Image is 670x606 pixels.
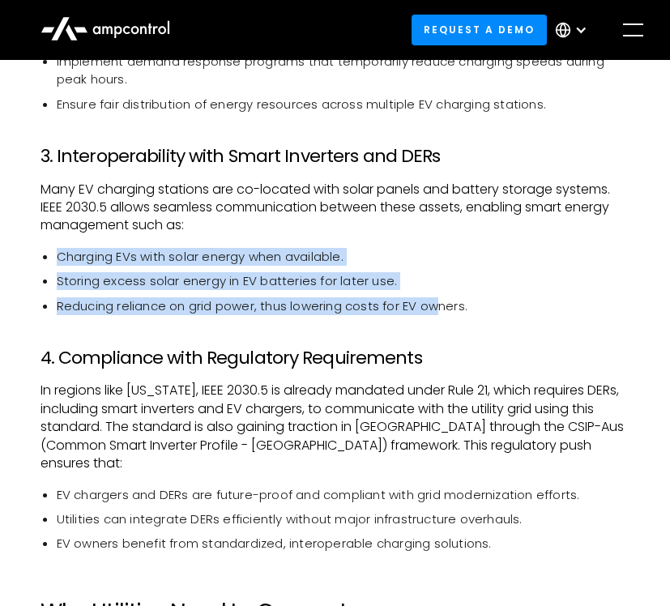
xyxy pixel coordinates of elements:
li: EV owners benefit from standardized, interoperable charging solutions. [57,535,630,553]
li: Utilities can integrate DERs efficiently without major infrastructure overhauls. [57,510,630,528]
p: Many EV charging stations are co-located with solar panels and battery storage systems. IEEE 2030... [41,181,630,235]
li: Charging EVs with solar energy when available. [57,248,630,266]
h3: 4. Compliance with Regulatory Requirements [41,348,630,369]
li: Ensure fair distribution of energy resources across multiple EV charging stations. [57,96,630,113]
div: menu [610,7,655,53]
li: Implement demand response programs that temporarily reduce charging speeds during peak hours. [57,53,630,89]
li: Reducing reliance on grid power, thus lowering costs for EV owners. [57,297,630,315]
h3: 3. Interoperability with Smart Inverters and DERs [41,146,630,167]
li: Storing excess solar energy in EV batteries for later use. [57,272,630,290]
p: In regions like [US_STATE], IEEE 2030.5 is already mandated under Rule 21, which requires DERs, i... [41,382,630,472]
a: Request a demo [412,15,548,45]
li: EV chargers and DERs are future-proof and compliant with grid modernization efforts. [57,486,630,504]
